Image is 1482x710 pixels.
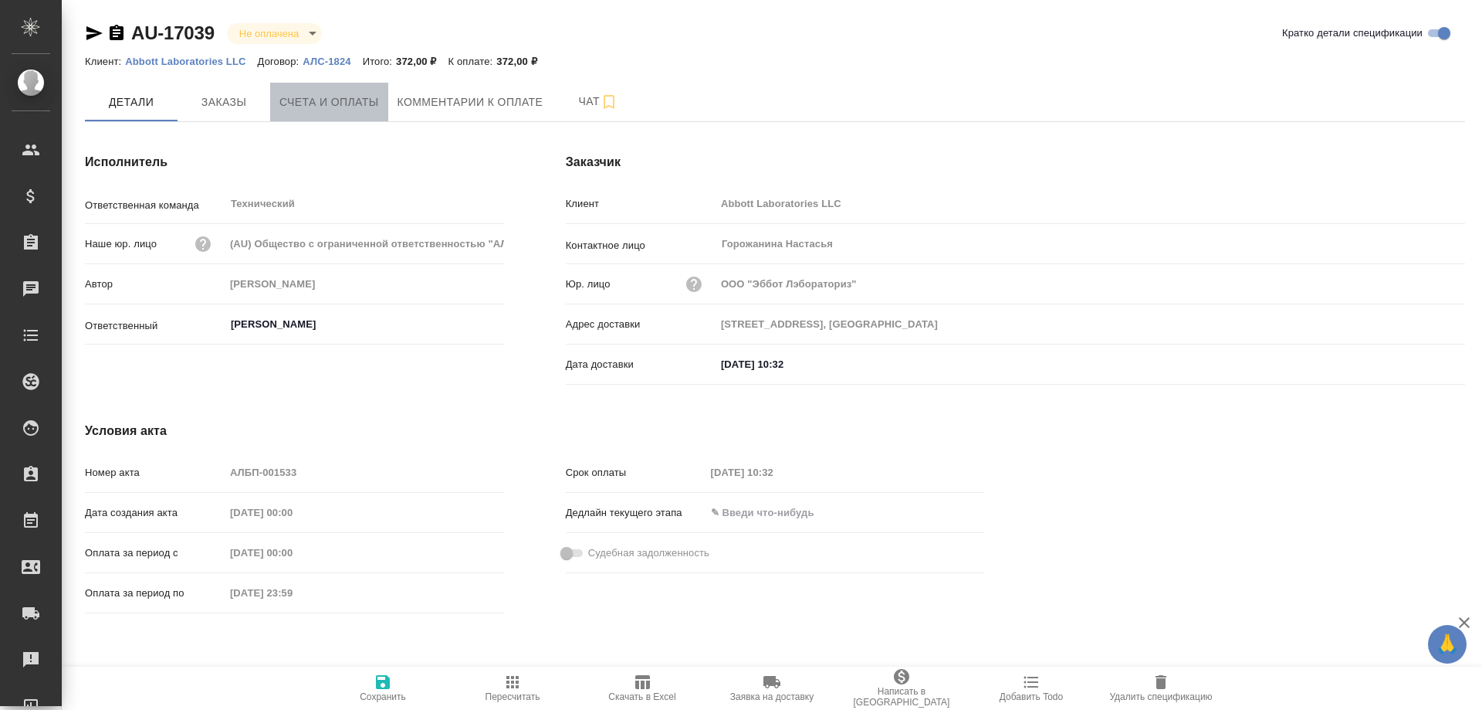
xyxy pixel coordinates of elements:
span: Чат [561,92,635,111]
input: Пустое поле [225,461,504,484]
input: Пустое поле [225,501,360,524]
span: Счета и оплаты [279,93,379,112]
p: Клиент [566,196,716,212]
a: Abbott Laboratories LLC [125,54,257,67]
p: Дата доставки [566,357,716,372]
p: Номер акта [85,465,225,481]
p: Клиент: [85,56,125,67]
p: 372,00 ₽ [396,56,448,67]
input: Пустое поле [225,233,504,255]
div: Не оплачена [227,23,322,44]
input: Пустое поле [716,313,1465,335]
input: Пустое поле [716,273,1465,295]
a: AU-17039 [131,22,215,43]
p: Срок оплаты [566,465,705,481]
input: ✎ Введи что-нибудь [716,353,851,375]
svg: Подписаться [600,93,618,111]
input: Пустое поле [705,461,841,484]
p: Оплата за период по [85,586,225,601]
input: Пустое поле [716,192,1465,215]
button: Не оплачена [235,27,303,40]
span: Судебная задолженность [588,545,709,561]
p: Наше юр. лицо [85,236,157,252]
span: Кратко детали спецификации [1282,25,1423,41]
p: Оплата за период с [85,545,225,561]
p: Автор [85,277,225,292]
a: АЛС-1824 [303,54,362,67]
p: Договор: [258,56,303,67]
input: Пустое поле [225,273,504,295]
h4: Исполнитель [85,153,504,172]
input: ✎ Введи что-нибудь [705,501,841,524]
p: Итого: [363,56,396,67]
p: Дедлайн текущего этапа [566,505,705,521]
h4: Заказчик [566,153,1465,172]
button: Скопировать ссылку [107,24,126,42]
span: 🙏 [1434,628,1460,661]
p: Abbott Laboratories LLC [125,56,257,67]
p: Ответственный [85,318,225,334]
button: Open [496,323,499,326]
span: Комментарии к оплате [398,93,543,112]
h4: Условия акта [85,422,984,440]
span: Заказы [187,93,261,112]
p: Ответственная команда [85,198,225,213]
p: Адрес доставки [566,317,716,332]
p: 372,00 ₽ [496,56,549,67]
button: Скопировать ссылку для ЯМессенджера [85,24,103,42]
p: К оплате: [448,56,497,67]
button: 🙏 [1428,625,1467,664]
input: Пустое поле [225,582,360,604]
p: Юр. лицо [566,277,611,292]
p: Контактное лицо [566,238,716,253]
p: АЛС-1824 [303,56,362,67]
input: Пустое поле [225,542,360,564]
span: Детали [94,93,168,112]
p: Дата создания акта [85,505,225,521]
